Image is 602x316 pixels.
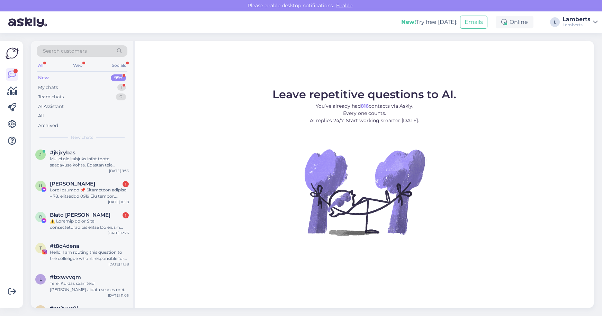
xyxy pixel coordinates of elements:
[563,17,590,22] div: Lamberts
[272,88,456,101] span: Leave repetitive questions to AI.
[38,112,44,119] div: All
[460,16,487,29] button: Emails
[38,84,58,91] div: My chats
[496,16,533,28] div: Online
[38,103,64,110] div: AI Assistant
[39,277,42,282] span: l
[50,218,129,231] div: ⚠️ Loremip dolor Sita consecteturadipis elitse Do eiusm Temp incididuntut laboreet. Dolorem aliqu...
[361,103,369,109] b: 816
[37,61,45,70] div: All
[110,61,127,70] div: Socials
[72,61,84,70] div: Web
[116,93,126,100] div: 0
[50,181,95,187] span: Utsal Pathak
[39,152,42,157] span: j
[50,305,78,312] span: #cu2vuc8i
[50,280,129,293] div: Tere! Kuidas saan teid [PERSON_NAME] aidata seoses meie teenustega?
[123,212,129,218] div: 1
[71,134,93,141] span: New chats
[50,187,129,199] div: Lore Ipsumdo 📌 Sitametcon adipisci – 78. elitseddo 0919 Eiu tempor, Incidid utla etdolorem, al en...
[50,156,129,168] div: Mul ei ole kahjuks infot toote saadavuse kohta. Edastan teie päringu kolleegile, kes saab teid se...
[50,150,75,156] span: #jkjxybas
[50,243,79,249] span: #t8q4dena
[50,249,129,262] div: Hello, I am routing this question to the colleague who is responsible for this topic. The reply m...
[117,84,126,91] div: 1
[123,181,129,187] div: 1
[563,17,598,28] a: LambertsLamberts
[50,274,81,280] span: #lzxwvvqm
[272,102,456,124] p: You’ve already had contacts via Askly. Every one counts. AI replies 24/7. Start working smarter [...
[39,245,42,251] span: t
[401,19,416,25] b: New!
[108,293,129,298] div: [DATE] 11:05
[39,214,42,219] span: B
[108,262,129,267] div: [DATE] 11:38
[43,47,87,55] span: Search customers
[550,17,560,27] div: L
[6,47,19,60] img: Askly Logo
[401,18,457,26] div: Try free [DATE]:
[38,74,49,81] div: New
[39,183,42,188] span: U
[334,2,354,9] span: Enable
[38,93,64,100] div: Team chats
[108,231,129,236] div: [DATE] 12:26
[563,22,590,28] div: Lamberts
[302,130,427,254] img: No Chat active
[38,122,58,129] div: Archived
[111,74,126,81] div: 99+
[50,212,110,218] span: Blato Alebo Zlato
[108,199,129,205] div: [DATE] 10:18
[109,168,129,173] div: [DATE] 9:35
